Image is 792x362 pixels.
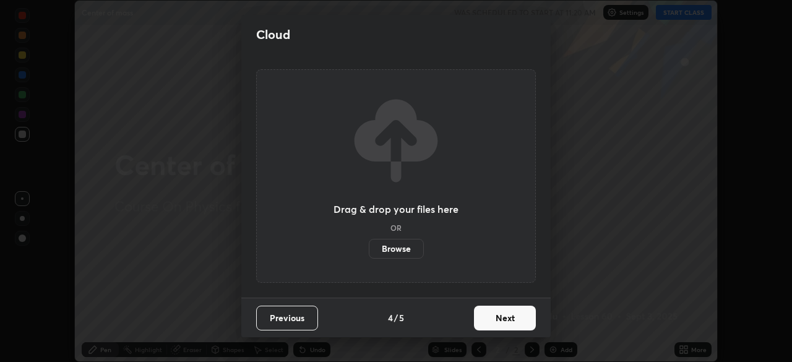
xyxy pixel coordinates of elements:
[390,224,402,231] h5: OR
[388,311,393,324] h4: 4
[399,311,404,324] h4: 5
[256,27,290,43] h2: Cloud
[474,306,536,330] button: Next
[256,306,318,330] button: Previous
[334,204,458,214] h3: Drag & drop your files here
[394,311,398,324] h4: /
